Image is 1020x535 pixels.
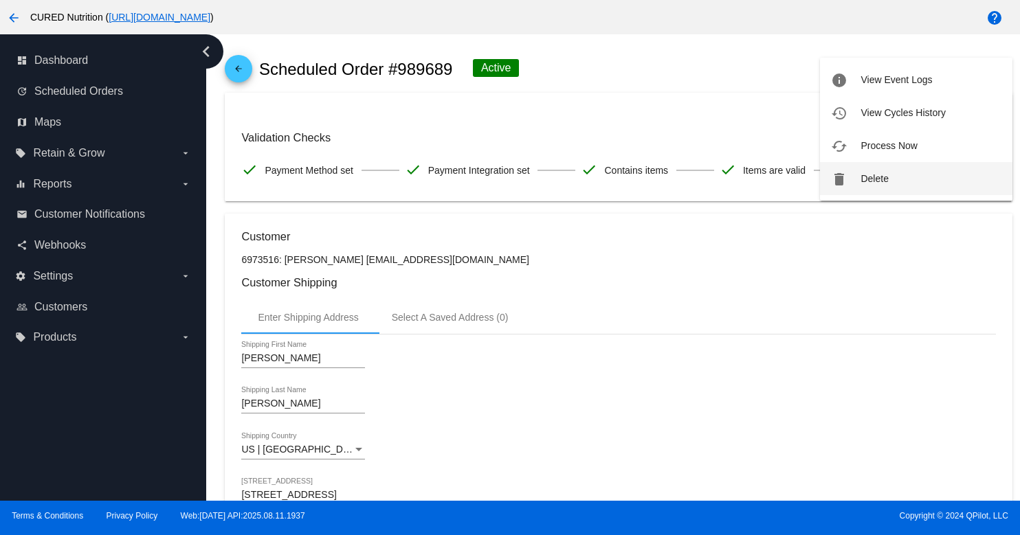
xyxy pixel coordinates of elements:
mat-icon: cached [831,138,847,155]
span: View Event Logs [861,74,932,85]
span: View Cycles History [861,107,945,118]
span: Process Now [861,140,917,151]
span: Delete [861,173,888,184]
mat-icon: info [831,72,847,89]
mat-icon: delete [831,171,847,187]
mat-icon: history [831,105,847,122]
